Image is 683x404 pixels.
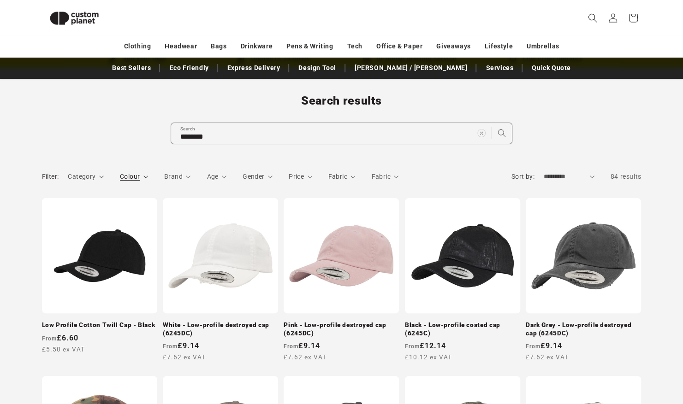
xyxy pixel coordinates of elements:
[527,38,559,54] a: Umbrellas
[350,60,472,76] a: [PERSON_NAME] / [PERSON_NAME]
[165,60,213,76] a: Eco Friendly
[107,60,155,76] a: Best Sellers
[68,173,95,180] span: Category
[124,38,151,54] a: Clothing
[611,173,641,180] span: 84 results
[485,38,513,54] a: Lifestyle
[120,172,148,182] summary: Colour (0 selected)
[294,60,341,76] a: Design Tool
[347,38,362,54] a: Tech
[405,321,520,337] a: Black - Low-profile coated cap (6245C)
[243,173,264,180] span: Gender
[371,172,398,182] summary: Fabric (0 selected)
[436,38,470,54] a: Giveaways
[42,321,157,329] a: Low Profile Cotton Twill Cap - Black
[207,173,218,180] span: Age
[471,123,492,143] button: Clear search term
[243,172,273,182] summary: Gender (0 selected)
[223,60,285,76] a: Express Delivery
[42,4,107,33] img: Custom Planet
[582,8,603,28] summary: Search
[511,173,535,180] label: Sort by:
[481,60,518,76] a: Services
[165,38,197,54] a: Headwear
[526,321,641,337] a: Dark Grey - Low-profile destroyed cap (6245DC)
[164,173,183,180] span: Brand
[289,172,312,182] summary: Price
[163,321,278,337] a: White - Low-profile destroyed cap (6245DC)
[527,60,576,76] a: Quick Quote
[492,123,512,143] button: Search
[211,38,226,54] a: Bags
[529,304,683,404] iframe: Chat Widget
[371,173,390,180] span: Fabric
[286,38,333,54] a: Pens & Writing
[328,172,356,182] summary: Fabric (0 selected)
[241,38,273,54] a: Drinkware
[42,172,59,182] h2: Filter:
[164,172,191,182] summary: Brand (0 selected)
[207,172,226,182] summary: Age (0 selected)
[289,173,304,180] span: Price
[328,173,347,180] span: Fabric
[284,321,399,337] a: Pink - Low-profile destroyed cap (6245DC)
[68,172,104,182] summary: Category (0 selected)
[376,38,422,54] a: Office & Paper
[42,94,641,108] h1: Search results
[120,173,140,180] span: Colour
